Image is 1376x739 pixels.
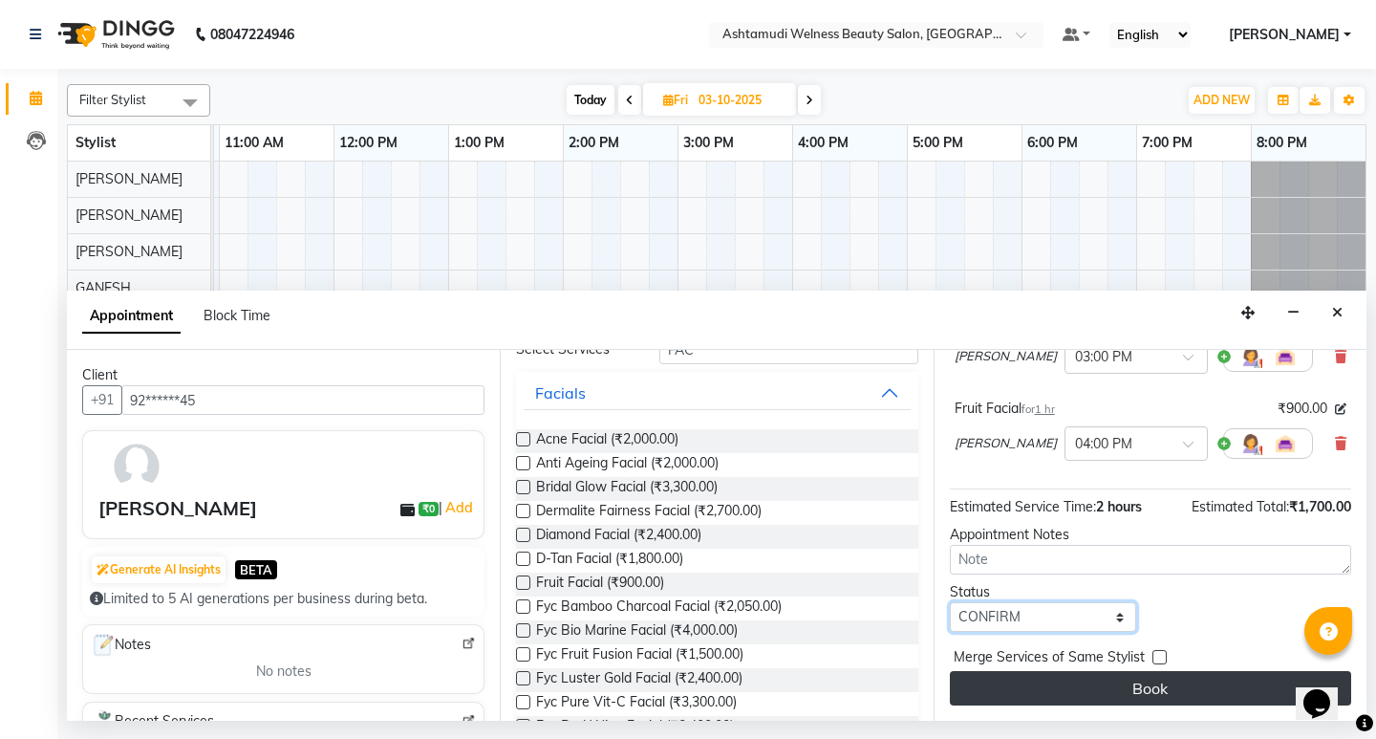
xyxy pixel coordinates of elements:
button: Close [1323,298,1351,328]
span: Stylist [75,134,116,151]
span: Today [567,85,614,115]
span: Notes [91,633,151,658]
div: [PERSON_NAME] [98,494,257,523]
a: 11:00 AM [220,129,289,157]
span: Fruit Facial (₹900.00) [536,573,664,597]
a: 12:00 PM [334,129,402,157]
button: +91 [82,385,122,415]
button: Generate AI Insights [92,556,226,583]
img: avatar [109,439,164,494]
a: Add [442,496,476,519]
span: Estimated Total: [1192,498,1289,515]
div: Limited to 5 AI generations per business during beta. [90,589,477,609]
button: Facials [524,376,910,410]
span: Recent Services [91,710,214,733]
a: 1:00 PM [449,129,509,157]
a: 4:00 PM [793,129,853,157]
a: 3:00 PM [678,129,739,157]
span: [PERSON_NAME] [75,170,183,187]
span: No notes [256,662,312,682]
img: logo [49,8,180,61]
span: Merge Services of Same Stylist [954,647,1145,671]
span: ₹1,700.00 [1289,498,1351,515]
span: [PERSON_NAME] [1229,25,1340,45]
span: Estimated Service Time: [950,498,1096,515]
span: BETA [235,560,277,578]
img: Interior.png [1274,432,1297,455]
span: 2 hours [1096,498,1142,515]
img: Hairdresser.png [1239,432,1262,455]
span: Fyc Bamboo Charcoal Facial (₹2,050.00) [536,597,782,620]
span: Diamond Facial (₹2,400.00) [536,525,701,549]
span: [PERSON_NAME] [955,434,1057,453]
button: ADD NEW [1189,87,1255,114]
span: ADD NEW [1193,93,1250,107]
span: Appointment [82,299,181,334]
span: Fyc Luster Gold Facial (₹2,400.00) [536,668,742,692]
div: Facials [535,381,586,404]
span: [PERSON_NAME] [75,206,183,224]
span: [PERSON_NAME] [955,347,1057,366]
div: Client [82,365,484,385]
input: 2025-10-03 [693,86,788,115]
span: Bridal Glow Facial (₹3,300.00) [536,477,718,501]
a: 5:00 PM [908,129,968,157]
iframe: chat widget [1296,663,1357,720]
a: 2:00 PM [564,129,624,157]
span: Dermalite Fairness Facial (₹2,700.00) [536,501,762,525]
span: | [439,496,476,519]
span: 1 hr [1035,402,1055,416]
span: [PERSON_NAME] [75,243,183,260]
div: Appointment Notes [950,525,1351,545]
a: 7:00 PM [1137,129,1197,157]
span: ₹900.00 [1278,399,1327,419]
img: Hairdresser.png [1239,345,1262,368]
button: Book [950,671,1351,706]
span: Fyc Pure Vit-C Facial (₹3,300.00) [536,692,737,716]
span: Fyc Bio Marine Facial (₹4,000.00) [536,620,738,644]
span: Filter Stylist [79,92,146,107]
span: GANESH [75,279,131,296]
div: Select Services [502,339,645,359]
span: Fyc Fruit Fusion Facial (₹1,500.00) [536,644,743,668]
i: Edit price [1335,403,1346,415]
input: Search by service name [659,335,917,364]
div: Status [950,582,1136,602]
a: 6:00 PM [1022,129,1083,157]
div: Fruit Facial [955,399,1055,419]
span: Anti Ageing Facial (₹2,000.00) [536,453,719,477]
input: Search by Name/Mobile/Email/Code [121,385,484,415]
b: 08047224946 [210,8,294,61]
span: D-Tan Facial (₹1,800.00) [536,549,683,573]
span: Block Time [204,307,270,324]
a: 8:00 PM [1252,129,1312,157]
span: Fri [658,93,693,107]
img: Interior.png [1274,345,1297,368]
small: for [1021,402,1055,416]
span: Acne Facial (₹2,000.00) [536,429,678,453]
span: ₹0 [419,502,439,517]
